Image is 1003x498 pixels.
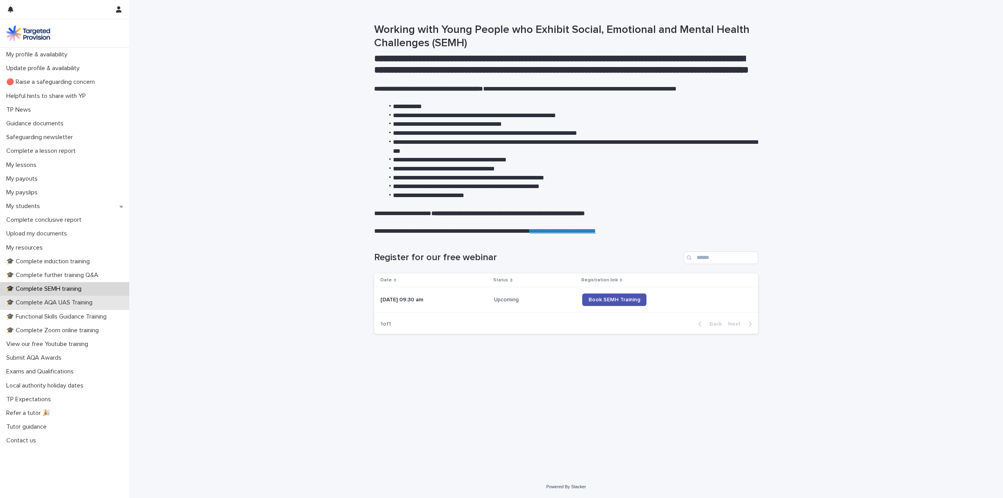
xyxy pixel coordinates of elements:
[3,368,80,375] p: Exams and Qualifications
[705,321,722,327] span: Back
[3,258,96,265] p: 🎓 Complete induction training
[3,65,86,72] p: Update profile & availability
[3,230,73,237] p: Upload my documents
[3,244,49,252] p: My resources
[3,327,105,334] p: 🎓 Complete Zoom online training
[3,437,42,444] p: Contact us
[3,313,113,321] p: 🎓 Functional Skills Guidance Training
[3,382,90,389] p: Local authority holiday dates
[494,295,520,303] p: Upcoming
[3,396,57,403] p: TP Expectations
[380,276,392,284] p: Date
[374,24,758,50] h1: Working with Young People who Exhibit Social, Emotional and Mental Health Challenges (SEMH)
[3,354,68,362] p: Submit AQA Awards
[684,252,758,264] input: Search
[581,276,618,284] p: Registration link
[380,297,488,303] p: [DATE] 09:30 am
[374,287,758,313] tr: [DATE] 09:30 amUpcomingUpcoming Book SEMH Training
[546,484,586,489] a: Powered By Stacker
[3,78,101,86] p: 🔴 Raise a safeguarding concern
[3,147,82,155] p: Complete a lesson report
[3,106,37,114] p: TP News
[3,134,79,141] p: Safeguarding newsletter
[6,25,50,41] img: M5nRWzHhSzIhMunXDL62
[3,189,44,196] p: My payslips
[3,272,105,279] p: 🎓 Complete further training Q&A
[374,315,397,334] p: 1 of 1
[728,321,745,327] span: Next
[3,340,94,348] p: View our free Youtube training
[3,120,70,127] p: Guidance documents
[3,51,74,58] p: My profile & availability
[3,175,44,183] p: My payouts
[725,321,758,328] button: Next
[582,293,646,306] a: Book SEMH Training
[374,252,681,263] h1: Register for our free webinar
[692,321,725,328] button: Back
[3,409,56,417] p: Refer a tutor 🎉
[3,285,88,293] p: 🎓 Complete SEMH training
[3,216,88,224] p: Complete conclusive report
[3,92,92,100] p: Helpful hints to share with YP
[493,276,508,284] p: Status
[3,161,43,169] p: My lessons
[3,203,46,210] p: My students
[3,299,99,306] p: 🎓 Complete AQA UAS Training
[588,297,640,302] span: Book SEMH Training
[3,423,53,431] p: Tutor guidance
